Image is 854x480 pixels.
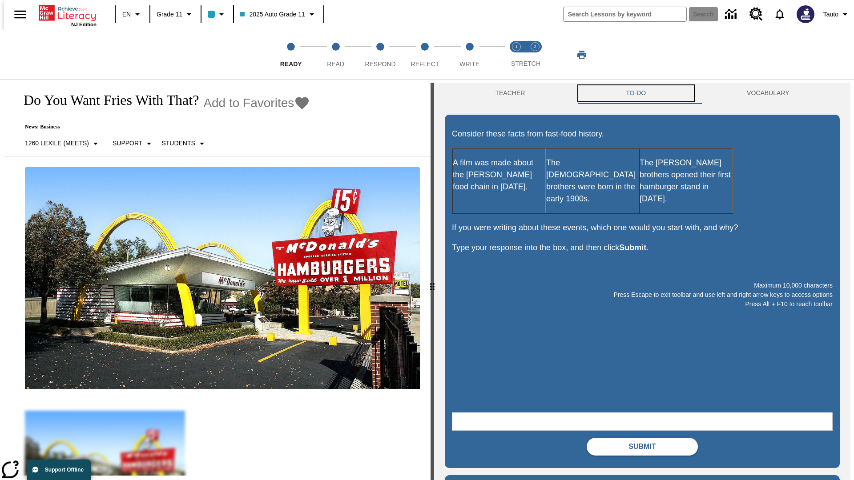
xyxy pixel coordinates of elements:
[820,6,854,22] button: Profile/Settings
[522,30,548,79] button: Stretch Respond step 2 of 2
[7,1,33,28] button: Open side menu
[240,10,305,19] span: 2025 Auto Grade 11
[452,290,833,300] p: Press Escape to exit toolbar and use left and right arrow keys to access options
[203,96,294,110] span: Add to Favorites
[354,30,406,79] button: Respond step 3 of 5
[21,136,105,152] button: Select Lexile, 1260 Lexile (Meets)
[365,60,395,68] span: Respond
[158,136,210,152] button: Select Student
[237,6,320,22] button: Class: 2025 Auto Grade 11, Select your class
[453,157,545,193] p: A film was made about the [PERSON_NAME] food chain in [DATE].
[452,242,833,254] p: Type your response into the box, and then click .
[640,157,732,205] p: The [PERSON_NAME] brothers opened their first hamburger stand in [DATE].
[431,83,434,480] div: Press Enter or Spacebar and then press right and left arrow keys to move the slider
[39,3,97,27] div: Home
[564,7,686,21] input: search field
[118,6,147,22] button: Language: EN, Select a language
[280,60,302,68] span: Ready
[14,124,310,130] p: News: Business
[45,467,84,473] span: Support Offline
[25,167,420,389] img: One of the first McDonald's stores, with the iconic red sign and golden arches.
[445,83,576,104] button: Teacher
[587,438,698,456] button: Submit
[327,60,344,68] span: Read
[546,157,639,205] p: The [DEMOGRAPHIC_DATA] brothers were born in the early 1900s.
[697,83,840,104] button: VOCABULARY
[511,60,540,67] span: STRETCH
[768,3,791,26] a: Notifications
[113,139,142,148] p: Support
[14,92,199,108] h1: Do You Want Fries With That?
[153,6,198,22] button: Grade: Grade 11, Select a grade
[4,83,431,476] div: reading
[161,139,195,148] p: Students
[71,22,97,27] span: NJ Edition
[797,5,814,23] img: Avatar
[452,128,833,140] p: Consider these facts from fast-food history.
[122,10,131,19] span: EN
[452,300,833,309] p: Press Alt + F10 to reach toolbar
[109,136,158,152] button: Scaffolds, Support
[411,60,439,68] span: Reflect
[576,83,697,104] button: TO-DO
[791,3,820,26] button: Select a new avatar
[444,30,495,79] button: Write step 5 of 5
[27,460,91,480] button: Support Offline
[504,30,529,79] button: Stretch Read step 1 of 2
[157,10,182,19] span: Grade 11
[534,44,536,49] text: 2
[459,60,479,68] span: Write
[310,30,361,79] button: Read step 2 of 5
[720,2,744,27] a: Data Center
[4,7,130,15] body: Maximum 10,000 characters Press Escape to exit toolbar and use left and right arrow keys to acces...
[744,2,768,26] a: Resource Center, Will open in new tab
[823,10,838,19] span: Tauto
[434,83,850,480] div: activity
[452,222,833,234] p: If you were writing about these events, which one would you start with, and why?
[452,281,833,290] p: Maximum 10,000 characters
[265,30,317,79] button: Ready step 1 of 5
[204,6,230,22] button: Class color is light blue. Change class color
[203,95,310,111] button: Add to Favorites - Do You Want Fries With That?
[445,83,840,104] div: Instructional Panel Tabs
[399,30,451,79] button: Reflect step 4 of 5
[25,139,89,148] p: 1260 Lexile (Meets)
[568,47,596,63] button: Print
[619,243,646,252] strong: Submit
[515,44,517,49] text: 1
